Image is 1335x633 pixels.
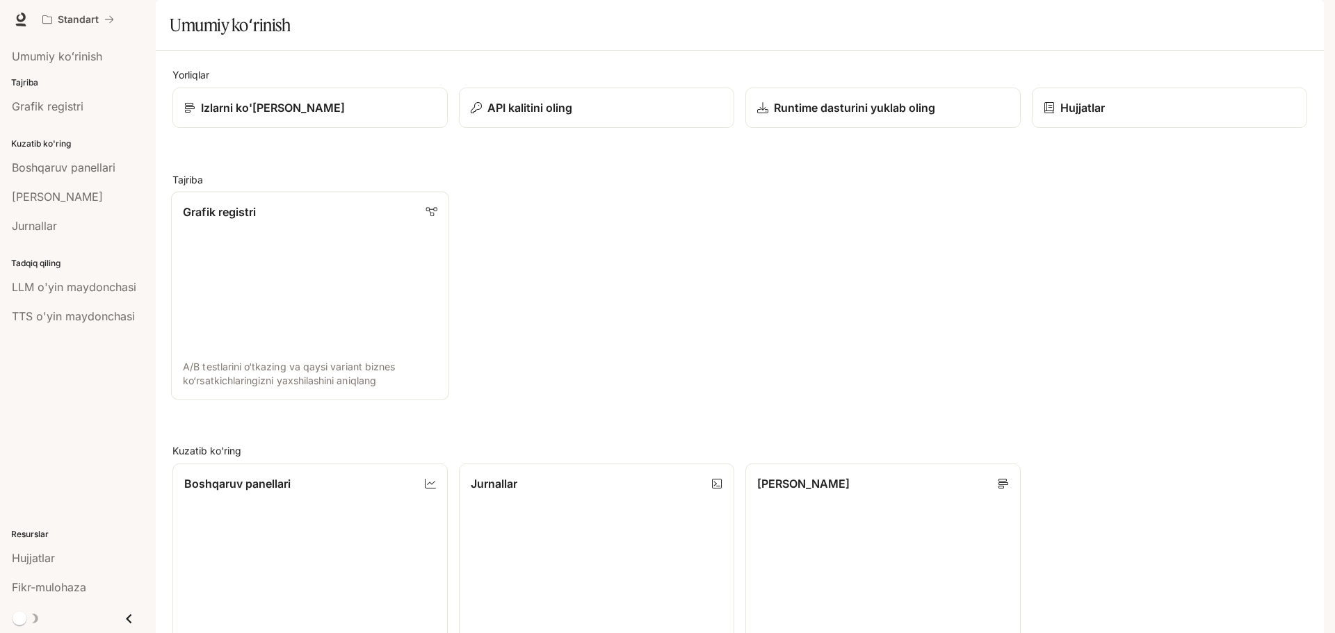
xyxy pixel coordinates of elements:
font: Umumiy koʻrinish [170,15,290,35]
button: API kalitini oling [459,88,734,128]
font: Hujjatlar [1060,101,1105,115]
font: Yorliqlar [172,69,209,81]
font: Grafik registri [183,205,256,219]
button: Barcha ish joylari [36,6,120,33]
font: Izlarni ko'[PERSON_NAME] [201,101,345,115]
font: Standart [58,13,99,25]
font: Jurnallar [471,477,517,491]
font: API kalitini oling [487,101,572,115]
a: Runtime dasturini yuklab oling [745,88,1021,128]
font: Kuzatib ko'ring [172,445,241,457]
a: Grafik registriA/B testlarini o‘tkazing va qaysi variant biznes ko‘rsatkichlaringizni yaxshilashi... [171,192,449,400]
font: Boshqaruv panellari [184,477,291,491]
font: Tajriba [172,174,203,186]
font: [PERSON_NAME] [757,477,850,491]
a: Hujjatlar [1032,88,1307,128]
font: Runtime dasturini yuklab oling [774,101,935,115]
a: Izlarni ko'[PERSON_NAME] [172,88,448,128]
font: A/B testlarini o‘tkazing va qaysi variant biznes ko‘rsatkichlaringizni yaxshilashini aniqlang [183,361,395,386]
